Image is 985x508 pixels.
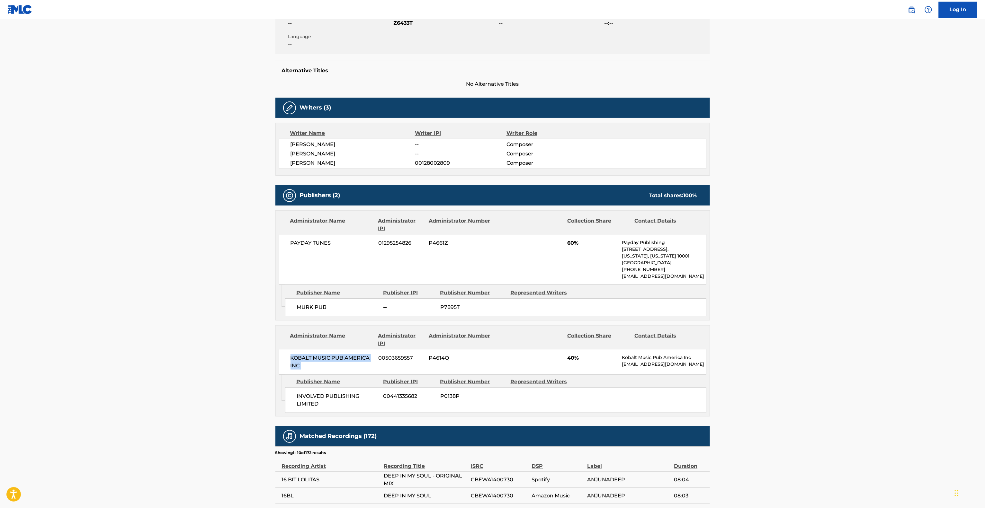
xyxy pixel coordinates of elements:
[288,40,392,48] span: --
[275,450,326,456] p: Showing 1 - 10 of 172 results
[635,217,697,232] div: Contact Details
[300,192,340,199] h5: Publishers (2)
[297,303,379,311] span: MURK PUB
[290,217,373,232] div: Administrator Name
[378,239,424,247] span: 01295254826
[384,472,468,487] span: DEEP IN MY SOUL - ORIGINAL MIX
[415,150,506,158] span: --
[506,150,590,158] span: Composer
[429,217,491,232] div: Administrator Number
[297,392,379,408] span: INVOLVED PUBLISHING LIMITED
[291,159,415,167] span: [PERSON_NAME]
[290,129,415,137] div: Writer Name
[291,150,415,158] span: [PERSON_NAME]
[286,433,293,440] img: Matched Recordings
[939,2,977,18] a: Log In
[429,354,491,362] span: P4614Q
[383,303,435,311] span: --
[378,354,424,362] span: 00503659557
[567,354,617,362] span: 40%
[415,141,506,148] span: --
[282,456,381,470] div: Recording Artist
[378,332,424,347] div: Administrator IPI
[8,5,32,14] img: MLC Logo
[429,332,491,347] div: Administrator Number
[384,492,468,500] span: DEEP IN MY SOUL
[394,19,497,27] span: Z6433T
[587,456,671,470] div: Label
[532,456,584,470] div: DSP
[905,3,918,16] a: Public Search
[282,67,703,74] h5: Alternative Titles
[953,477,985,508] iframe: Chat Widget
[291,141,415,148] span: [PERSON_NAME]
[383,392,435,400] span: 00441335682
[635,332,697,347] div: Contact Details
[532,476,584,484] span: Spotify
[471,492,529,500] span: GBEWA1400730
[290,332,373,347] div: Administrator Name
[286,192,293,199] img: Publishers
[622,361,706,368] p: [EMAIL_ADDRESS][DOMAIN_NAME]
[440,378,506,386] div: Publisher Number
[499,19,603,27] span: --
[674,456,707,470] div: Duration
[684,192,697,198] span: 100 %
[440,289,506,297] div: Publisher Number
[955,484,959,503] div: Drag
[384,456,468,470] div: Recording Title
[622,239,706,246] p: Payday Publishing
[622,273,706,280] p: [EMAIL_ADDRESS][DOMAIN_NAME]
[925,6,932,13] img: help
[622,259,706,266] p: [GEOGRAPHIC_DATA]
[275,80,710,88] span: No Alternative Titles
[567,217,630,232] div: Collection Share
[922,3,935,16] div: Help
[587,476,671,484] span: ANJUNADEEP
[429,239,491,247] span: P4661Z
[604,19,708,27] span: --:--
[587,492,671,500] span: ANJUNADEEP
[291,354,374,370] span: KOBALT MUSIC PUB AMERICA INC
[296,378,378,386] div: Publisher Name
[567,239,617,247] span: 60%
[471,476,529,484] span: GBEWA1400730
[674,492,707,500] span: 08:03
[300,433,377,440] h5: Matched Recordings (172)
[415,129,506,137] div: Writer IPI
[383,378,435,386] div: Publisher IPI
[506,129,590,137] div: Writer Role
[383,289,435,297] div: Publisher IPI
[300,104,331,111] h5: Writers (3)
[506,141,590,148] span: Composer
[622,266,706,273] p: [PHONE_NUMBER]
[440,392,506,400] span: P0138P
[291,239,374,247] span: PAYDAY TUNES
[511,289,576,297] div: Represented Writers
[674,476,707,484] span: 08:04
[282,492,381,500] span: 16BL
[908,6,916,13] img: search
[511,378,576,386] div: Represented Writers
[622,253,706,259] p: [US_STATE], [US_STATE] 10001
[649,192,697,199] div: Total shares:
[471,456,529,470] div: ISRC
[286,104,293,112] img: Writers
[506,159,590,167] span: Composer
[622,354,706,361] p: Kobalt Music Pub America Inc
[288,19,392,27] span: --
[567,332,630,347] div: Collection Share
[532,492,584,500] span: Amazon Music
[288,33,392,40] span: Language
[440,303,506,311] span: P7895T
[378,217,424,232] div: Administrator IPI
[415,159,506,167] span: 00128002809
[282,476,381,484] span: 16 BIT LOLITAS
[296,289,378,297] div: Publisher Name
[622,246,706,253] p: [STREET_ADDRESS],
